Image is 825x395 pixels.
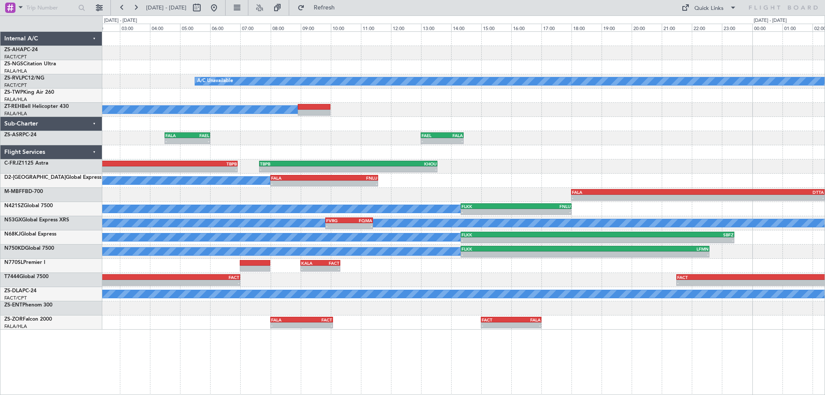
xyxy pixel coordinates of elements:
div: FNLU [516,204,571,209]
span: N421SZ [4,203,24,208]
div: 23:00 [722,24,752,31]
a: FALA/HLA [4,68,27,74]
div: 20:00 [632,24,662,31]
div: FNLU [324,175,377,181]
div: 06:00 [210,24,240,31]
div: FLKK [461,246,585,251]
div: 22:00 [692,24,722,31]
div: 17:00 [541,24,571,31]
div: - [321,266,340,271]
a: FACT/CPT [4,54,27,60]
div: FLKK [461,204,516,209]
div: - [153,167,237,172]
a: ZS-RVLPC12/NG [4,76,44,81]
span: N770SL [4,260,23,265]
button: Quick Links [677,1,741,15]
span: [DATE] - [DATE] [146,4,186,12]
span: D2-[GEOGRAPHIC_DATA] [4,175,66,180]
div: FALA [271,175,324,181]
a: M-MBFFBD-700 [4,189,43,194]
input: Trip Number [26,1,76,14]
div: 11:00 [361,24,391,31]
div: 12:00 [391,24,421,31]
a: N770SLPremier I [4,260,45,265]
span: ZS-AHA [4,47,24,52]
div: - [698,195,824,200]
div: FLKK [461,232,597,237]
div: FALA [271,317,302,322]
div: - [482,323,511,328]
a: N68KJGlobal Express [4,232,56,237]
a: ZS-ENTPhenom 300 [4,303,52,308]
div: 08:00 [271,24,301,31]
a: ZS-TWPKing Air 260 [4,90,54,95]
div: - [516,209,571,214]
div: 03:00 [120,24,150,31]
a: N750KDGlobal 7500 [4,246,54,251]
div: A/C Unavailable [197,75,233,88]
a: N53GXGlobal Express XRS [4,217,69,223]
div: - [301,266,321,271]
div: FACT [321,260,340,266]
div: 13:00 [421,24,451,31]
a: ZS-AHAPC-24 [4,47,38,52]
div: 01:00 [782,24,813,31]
a: ZS-DLAPC-24 [4,288,37,294]
div: - [461,238,597,243]
div: FALA [442,133,463,138]
div: 02:00 [90,24,120,31]
a: FACT/CPT [4,295,27,301]
div: - [461,209,516,214]
div: 15:00 [481,24,511,31]
div: FALA [165,133,187,138]
div: - [442,138,463,144]
a: ZS-NGSCitation Ultra [4,61,56,67]
a: ZT-REHBell Helicopter 430 [4,104,69,109]
button: Refresh [293,1,345,15]
span: ZT-REH [4,104,21,109]
div: 04:00 [150,24,180,31]
div: SBFZ [598,232,733,237]
div: FAEL [187,133,209,138]
div: - [260,167,348,172]
span: ZS-ENT [4,303,22,308]
div: FAEL [422,133,442,138]
span: M-MBFF [4,189,25,194]
a: FALA/HLA [4,110,27,117]
a: D2-[GEOGRAPHIC_DATA]Global Express [4,175,101,180]
div: LFMN [585,246,708,251]
span: N750KD [4,246,25,251]
div: - [461,252,585,257]
span: T7444 [4,274,19,279]
span: N53GX [4,217,22,223]
div: - [511,323,540,328]
a: T7444Global 7500 [4,274,49,279]
div: FQMA [349,218,373,223]
div: - [348,167,437,172]
span: ZS-ASR [4,132,22,138]
span: ZS-NGS [4,61,23,67]
div: - [422,138,442,144]
div: - [165,138,187,144]
div: - [324,181,377,186]
a: ZS-ZORFalcon 2000 [4,317,52,322]
a: FACT/CPT [4,82,27,89]
div: FVRG [326,218,349,223]
div: 09:00 [301,24,331,31]
div: - [598,238,733,243]
div: FACT [100,275,239,280]
div: GVNP [70,161,153,166]
span: ZS-DLA [4,288,22,294]
div: TBPB [260,161,348,166]
span: N68KJ [4,232,21,237]
div: 14:00 [451,24,481,31]
span: Refresh [306,5,342,11]
div: 10:00 [331,24,361,31]
a: C-FRJZ1125 Astra [4,161,48,166]
div: 07:00 [240,24,270,31]
div: 16:00 [511,24,541,31]
div: 05:00 [180,24,210,31]
div: - [585,252,708,257]
div: FALA [511,317,540,322]
div: KALA [301,260,321,266]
